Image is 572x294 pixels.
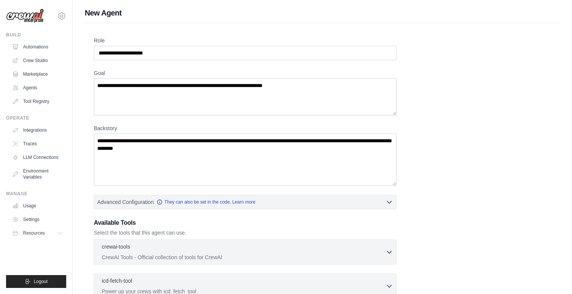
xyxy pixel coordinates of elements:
[97,198,154,206] span: Advanced Configuration
[94,37,396,44] label: Role
[9,95,66,107] a: Tool Registry
[6,9,44,23] img: Logo
[94,218,396,227] h3: Available Tools
[9,151,66,163] a: LLM Connections
[9,41,66,53] a: Automations
[94,124,396,132] label: Backstory
[9,124,66,136] a: Integrations
[9,213,66,226] a: Settings
[9,165,66,183] a: Environment Variables
[102,277,132,285] p: icd-fetch-tool
[94,69,396,77] label: Goal
[97,243,393,261] button: crewai-tools CrewAI Tools - Official collection of tools for CrewAI
[9,68,66,80] a: Marketplace
[9,54,66,67] a: Crew Studio
[6,191,66,197] div: Manage
[9,227,66,239] button: Resources
[34,278,48,285] span: Logout
[102,254,385,261] p: CrewAI Tools - Official collection of tools for CrewAI
[6,115,66,121] div: Operate
[23,230,45,236] span: Resources
[9,82,66,94] a: Agents
[94,229,396,236] p: Select the tools that this agent can use.
[9,138,66,150] a: Traces
[6,275,66,288] button: Logout
[6,32,66,38] div: Build
[85,8,560,18] h1: New Agent
[94,195,396,209] button: Advanced Configuration They can also be set in the code. Learn more
[9,200,66,212] a: Usage
[102,243,130,250] p: crewai-tools
[157,199,255,205] a: They can also be set in the code. Learn more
